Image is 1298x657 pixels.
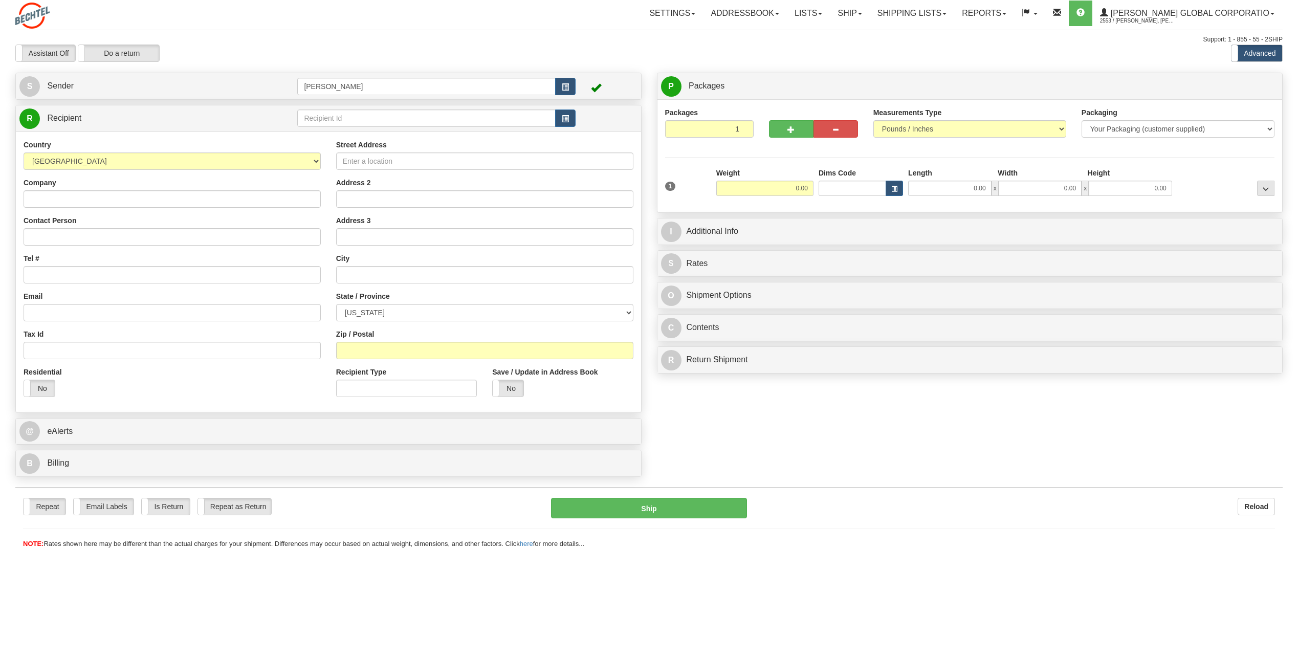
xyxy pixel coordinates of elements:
span: R [661,350,681,370]
label: Height [1088,168,1110,178]
label: Residential [24,367,62,377]
label: Zip / Postal [336,329,375,339]
span: Billing [47,458,69,467]
a: P Packages [661,76,1279,97]
a: Addressbook [703,1,787,26]
a: Ship [830,1,869,26]
span: $ [661,253,681,274]
span: x [1082,181,1089,196]
b: Reload [1244,502,1268,511]
label: Repeat [24,498,65,515]
input: Sender Id [297,78,555,95]
a: Lists [787,1,830,26]
span: Recipient [47,114,81,122]
label: Width [998,168,1018,178]
label: Address 3 [336,215,371,226]
label: Address 2 [336,178,371,188]
a: $Rates [661,253,1279,274]
label: Packaging [1082,107,1117,118]
a: IAdditional Info [661,221,1279,242]
a: [PERSON_NAME] Global Corporatio 2553 / [PERSON_NAME], [PERSON_NAME] [1092,1,1282,26]
div: ... [1257,181,1274,196]
label: Assistant Off [16,45,75,61]
input: Recipient Id [297,109,555,127]
span: O [661,286,681,306]
button: Reload [1238,498,1275,515]
label: Dims Code [819,168,856,178]
label: Length [908,168,932,178]
span: Packages [689,81,724,90]
a: R Recipient [19,108,267,129]
img: logo2553.jpg [15,3,50,29]
span: C [661,318,681,338]
input: Enter a location [336,152,633,170]
span: eAlerts [47,427,73,435]
span: @ [19,421,40,442]
label: City [336,253,349,264]
label: No [493,380,523,397]
label: Contact Person [24,215,76,226]
label: Repeat as Return [198,498,271,515]
label: Email Labels [74,498,134,515]
a: Shipping lists [870,1,954,26]
label: Tel # [24,253,39,264]
span: x [992,181,999,196]
span: R [19,108,40,129]
a: S Sender [19,76,297,97]
a: RReturn Shipment [661,349,1279,370]
label: Recipient Type [336,367,387,377]
label: Save / Update in Address Book [492,367,598,377]
span: Sender [47,81,74,90]
label: Do a return [78,45,159,61]
label: Tax Id [24,329,43,339]
span: 1 [665,182,676,191]
button: Ship [551,498,747,518]
span: NOTE: [23,540,43,547]
label: Measurements Type [873,107,942,118]
a: Settings [642,1,703,26]
a: here [520,540,533,547]
div: Support: 1 - 855 - 55 - 2SHIP [15,35,1283,44]
label: Country [24,140,51,150]
label: Company [24,178,56,188]
div: Rates shown here may be different than the actual charges for your shipment. Differences may occu... [15,539,1283,549]
a: B Billing [19,453,637,474]
span: S [19,76,40,97]
label: State / Province [336,291,390,301]
span: 2553 / [PERSON_NAME], [PERSON_NAME] [1100,16,1177,26]
a: @ eAlerts [19,421,637,442]
span: P [661,76,681,97]
a: CContents [661,317,1279,338]
label: Packages [665,107,698,118]
label: Email [24,291,42,301]
label: Is Return [142,498,190,515]
label: Advanced [1231,45,1282,61]
span: B [19,453,40,474]
label: Street Address [336,140,387,150]
label: No [24,380,55,397]
a: OShipment Options [661,285,1279,306]
span: I [661,222,681,242]
label: Weight [716,168,740,178]
span: [PERSON_NAME] Global Corporatio [1108,9,1269,17]
a: Reports [954,1,1014,26]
